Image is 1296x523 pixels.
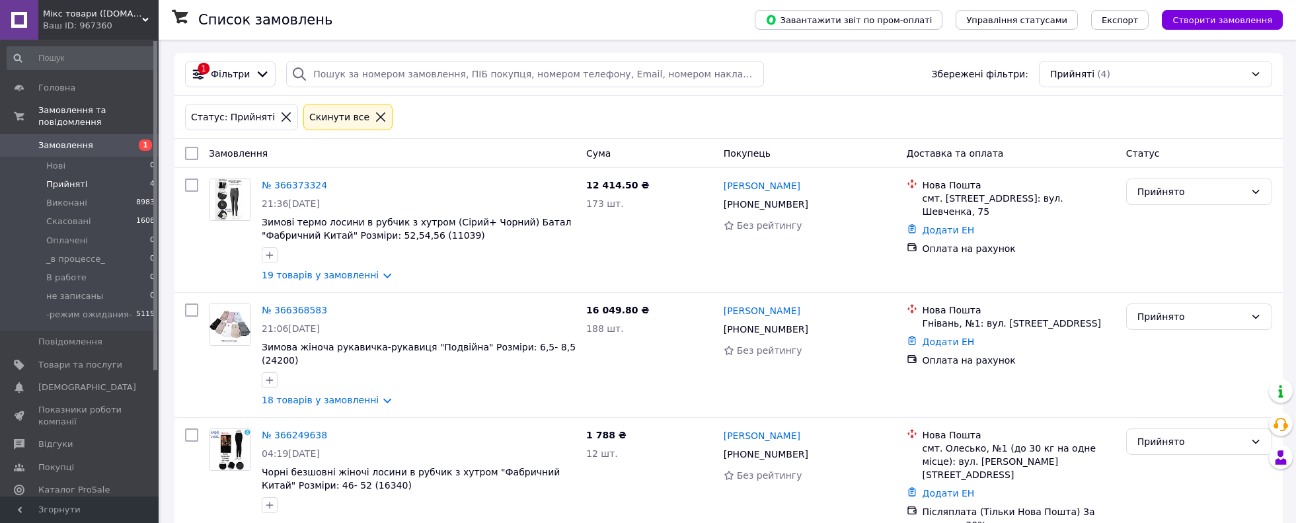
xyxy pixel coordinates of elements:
[38,104,159,128] span: Замовлення та повідомлення
[923,317,1116,330] div: Гнівань, №1: вул. [STREET_ADDRESS]
[150,179,155,190] span: 4
[43,8,142,20] span: Мікс товари (OptOdessa.com.ua) - Оптовий Сайт Дитячого Одягу та Жіночий Одяг від Виробника
[737,345,802,356] span: Без рейтингу
[966,15,1067,25] span: Управління статусами
[586,430,627,440] span: 1 788 ₴
[586,180,649,190] span: 12 414.50 ₴
[136,309,155,321] span: 5115
[932,67,1028,81] span: Збережені фільтри:
[46,309,132,321] span: -режим ожидания-
[923,179,1116,192] div: Нова Пошта
[956,10,1078,30] button: Управління статусами
[755,10,942,30] button: Завантажити звіт по пром-оплаті
[188,110,278,124] div: Статус: Прийняті
[262,395,379,405] a: 18 товарів у замовленні
[209,179,251,221] a: Фото товару
[38,82,75,94] span: Головна
[586,148,611,159] span: Cума
[209,148,268,159] span: Замовлення
[262,430,327,440] a: № 366249638
[38,140,93,151] span: Замовлення
[46,179,87,190] span: Прийняті
[923,225,975,235] a: Додати ЕН
[923,337,975,347] a: Додати ЕН
[38,382,136,393] span: [DEMOGRAPHIC_DATA]
[286,61,763,87] input: Пошук за номером замовлення, ПІБ покупця, номером телефону, Email, номером накладної
[209,303,251,346] a: Фото товару
[262,180,327,190] a: № 366373324
[1091,10,1149,30] button: Експорт
[262,217,571,241] a: Зимові термо лосини в рубчик з хутром (Сірий+ Чорний) Батал "Фабричний Китай" Розміри: 52,54,56 (...
[1162,10,1283,30] button: Створити замовлення
[923,303,1116,317] div: Нова Пошта
[1126,148,1160,159] span: Статус
[38,336,102,348] span: Повідомлення
[150,253,155,265] span: 0
[923,488,975,499] a: Додати ЕН
[1137,309,1245,324] div: Прийнято
[139,140,152,151] span: 1
[38,359,122,371] span: Товари та послуги
[38,404,122,428] span: Показники роботи компанії
[1172,15,1272,25] span: Створити замовлення
[724,179,800,192] a: [PERSON_NAME]
[1149,14,1283,24] a: Створити замовлення
[46,160,65,172] span: Нові
[262,270,379,280] a: 19 товарів у замовленні
[1137,434,1245,449] div: Прийнято
[46,253,105,265] span: _в процессе_
[150,272,155,284] span: 0
[46,272,87,284] span: В работе
[586,198,624,209] span: 173 шт.
[923,442,1116,481] div: смт. Олесько, №1 (до 30 кг на одне місце): вул. [PERSON_NAME][STREET_ADDRESS]
[209,428,251,471] a: Фото товару
[724,148,771,159] span: Покупець
[737,470,802,481] span: Без рейтингу
[211,67,250,81] span: Фільтри
[150,160,155,172] span: 0
[923,428,1116,442] div: Нова Пошта
[210,304,250,345] img: Фото товару
[46,197,87,209] span: Виконані
[586,305,649,315] span: 16 049.80 ₴
[765,14,932,26] span: Завантажити звіт по пром-оплаті
[923,242,1116,255] div: Оплата на рахунок
[136,216,155,227] span: 1608
[46,235,88,247] span: Оплачені
[198,12,332,28] h1: Список замовлень
[210,429,250,470] img: Фото товару
[210,179,250,220] img: Фото товару
[724,429,800,442] a: [PERSON_NAME]
[150,235,155,247] span: 0
[262,323,320,334] span: 21:06[DATE]
[38,462,74,473] span: Покупці
[923,354,1116,367] div: Оплата на рахунок
[262,198,320,209] span: 21:36[DATE]
[724,304,800,317] a: [PERSON_NAME]
[46,290,103,302] span: не записаны
[262,342,576,366] a: Зимова жіноча рукавичка-рукавиця "Подвійна" Розміри: 6,5- 8,5 (24200)
[1137,184,1245,199] div: Прийнято
[136,197,155,209] span: 8983
[307,110,372,124] div: Cкинути все
[262,467,560,491] a: Чорні безшовні жіночі лосини в рубчик з хутром "Фабричний Китай" Розміри: 46- 52 (16340)
[721,445,811,463] div: [PHONE_NUMBER]
[1097,69,1110,79] span: (4)
[38,484,110,496] span: Каталог ProSale
[586,448,618,459] span: 12 шт.
[737,220,802,231] span: Без рейтингу
[1102,15,1139,25] span: Експорт
[150,290,155,302] span: 0
[721,195,811,214] div: [PHONE_NUMBER]
[1050,67,1094,81] span: Прийняті
[43,20,159,32] div: Ваш ID: 967360
[262,448,320,459] span: 04:19[DATE]
[38,438,73,450] span: Відгуки
[46,216,91,227] span: Скасовані
[586,323,624,334] span: 188 шт.
[7,46,156,70] input: Пошук
[923,192,1116,218] div: смт. [STREET_ADDRESS]: вул. Шевченка, 75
